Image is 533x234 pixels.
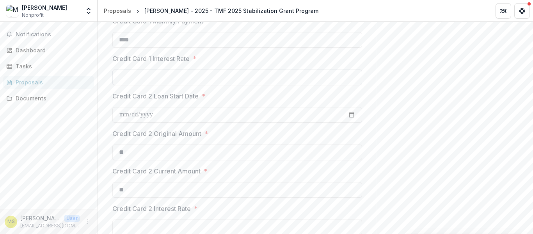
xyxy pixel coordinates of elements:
p: Credit Card 1 Interest Rate [112,54,190,63]
div: Dashboard [16,46,88,54]
button: Partners [496,3,511,19]
a: Proposals [101,5,134,16]
div: [PERSON_NAME] [22,4,67,12]
span: Nonprofit [22,12,44,19]
nav: breadcrumb [101,5,322,16]
p: Credit Card 2 Current Amount [112,166,201,176]
button: Open entity switcher [83,3,94,19]
a: Documents [3,92,94,105]
span: Notifications [16,31,91,38]
a: Tasks [3,60,94,73]
p: Credit Card 2 Interest Rate [112,204,191,213]
div: Mohammad Siddiquee [7,219,15,224]
p: User [64,215,80,222]
div: Proposals [16,78,88,86]
p: Credit Card 2 Original Amount [112,129,201,138]
button: Get Help [514,3,530,19]
a: Proposals [3,76,94,89]
div: Documents [16,94,88,102]
button: Notifications [3,28,94,41]
div: Proposals [104,7,131,15]
div: [PERSON_NAME] - 2025 - TMF 2025 Stabilization Grant Program [144,7,318,15]
a: Dashboard [3,44,94,57]
button: More [83,217,92,227]
div: Tasks [16,62,88,70]
p: [PERSON_NAME] [20,214,61,222]
p: Credit Card 2 Loan Start Date [112,91,199,101]
img: Mohammad Siddiquee [6,5,19,17]
p: [EMAIL_ADDRESS][DOMAIN_NAME] [20,222,80,229]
